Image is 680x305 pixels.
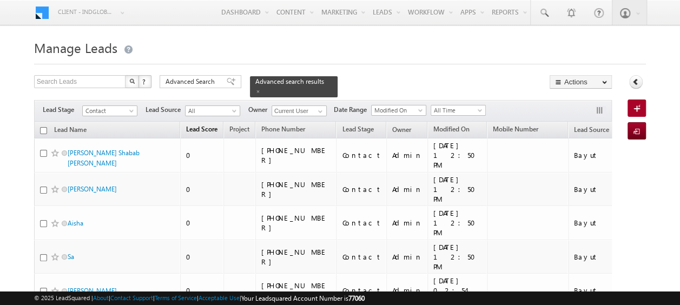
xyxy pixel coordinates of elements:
div: Admin [392,150,422,160]
span: All [186,106,237,116]
span: Advanced Search [166,77,218,87]
div: Admin [392,252,422,262]
div: Contact [342,184,381,194]
span: Owner [248,105,272,115]
a: Aisha [68,219,83,227]
div: Contact [342,218,381,228]
span: © 2025 LeadSquared | | | | | [34,293,365,303]
a: Lead Source (sorted descending) [569,123,625,137]
div: [PHONE_NUMBER] [261,281,332,300]
button: ? [138,75,151,88]
a: All [185,105,240,116]
a: Mobile Number [487,123,544,137]
a: Project [224,123,255,137]
div: Admin [392,184,422,194]
div: Admin [392,218,422,228]
span: (sorted descending) [611,126,619,135]
a: About [93,294,109,301]
span: ? [142,77,147,86]
a: Modified On [428,123,475,137]
a: Contact Support [110,294,153,301]
a: Acceptable Use [199,294,240,301]
div: Bayut [574,184,620,194]
div: [PHONE_NUMBER] [261,247,332,267]
input: Type to Search [272,105,327,116]
a: [PERSON_NAME] Shabab [PERSON_NAME] [68,149,140,167]
a: Terms of Service [155,294,197,301]
div: Contact [342,286,381,295]
div: [DATE] 02:54 PM [433,276,482,305]
span: 77060 [348,294,365,302]
div: [PHONE_NUMBER] [261,213,332,233]
span: Owner [392,125,411,134]
div: Bayut [574,252,620,262]
span: Lead Stage [43,105,82,115]
span: Lead Source [574,125,609,134]
div: [PHONE_NUMBER] [261,145,332,165]
a: [PERSON_NAME] [68,185,117,193]
div: Contact [342,150,381,160]
button: Actions [550,75,612,89]
span: Client - indglobal1 (77060) [58,6,115,17]
div: Contact [342,252,381,262]
div: [DATE] 12:50 PM [433,242,482,271]
span: Lead Score [186,125,217,133]
div: 0 [186,286,219,295]
div: Bayut [574,218,620,228]
div: 0 [186,184,219,194]
div: 0 [186,252,219,262]
span: Date Range [334,105,371,115]
a: Sa [68,253,74,261]
div: 0 [186,218,219,228]
div: Bayut [574,286,620,295]
a: Lead Name [49,124,92,138]
span: Mobile Number [493,125,538,133]
div: 0 [186,150,219,160]
span: Modified On [433,125,470,133]
a: Lead Score [181,123,223,137]
span: Modified On [372,105,423,115]
div: [PHONE_NUMBER] [261,180,332,199]
span: Lead Stage [342,125,373,133]
span: Lead Source [146,105,185,115]
span: Phone Number [261,125,305,133]
a: [PERSON_NAME] [68,287,117,295]
div: [DATE] 12:50 PM [433,141,482,170]
span: Project [229,125,249,133]
input: Check all records [40,127,47,134]
img: Search [129,78,135,84]
span: Contact [83,106,134,116]
div: Admin [392,286,422,295]
span: All Time [431,105,483,115]
span: Advanced search results [255,77,324,85]
a: Contact [82,105,137,116]
a: Lead Stage [336,123,379,137]
a: Modified On [371,105,426,116]
div: [DATE] 12:50 PM [433,175,482,204]
a: Show All Items [312,106,326,117]
span: Manage Leads [34,39,117,56]
a: All Time [431,105,486,116]
a: Phone Number [256,123,311,137]
span: Your Leadsquared Account Number is [241,294,365,302]
div: [DATE] 12:50 PM [433,208,482,237]
div: Bayut [574,150,620,160]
